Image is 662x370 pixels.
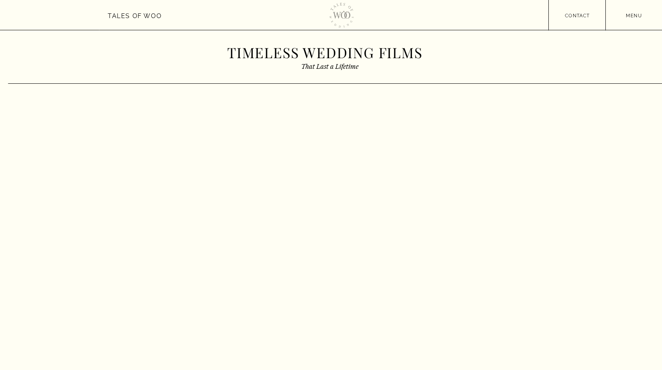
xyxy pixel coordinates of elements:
a: contact [549,12,606,18]
a: menu [606,12,662,18]
h1: Timeless Wedding Films [227,44,435,62]
a: Tales of Woo [108,11,162,20]
h2: That Last a Lifetime [301,62,374,69]
iframe: 969245908 [92,103,567,370]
